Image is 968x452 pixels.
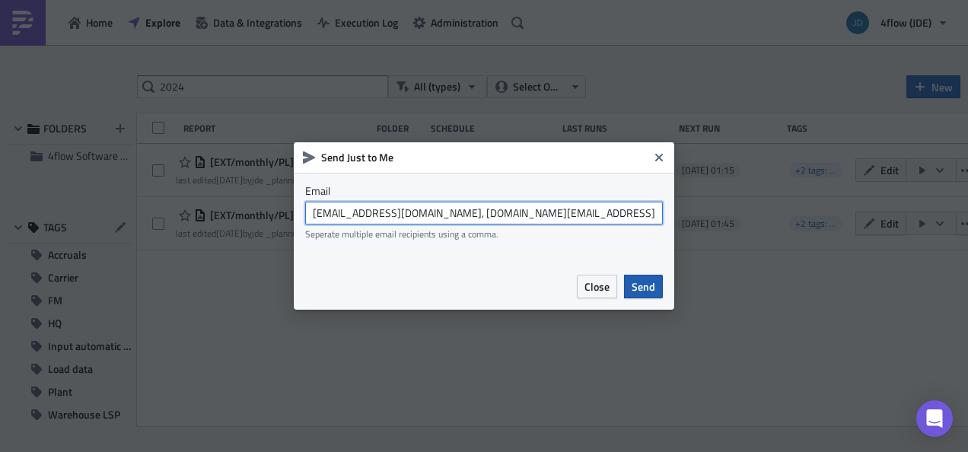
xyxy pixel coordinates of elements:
button: Close [648,146,670,169]
span: Close [584,279,610,294]
h6: Send Just to Me [321,151,648,164]
label: Email [305,184,663,198]
div: Open Intercom Messenger [916,400,953,437]
button: Close [577,275,617,298]
div: Seperate multiple email recipients using a comma. [305,228,663,240]
button: Send [624,275,663,298]
span: Send [632,279,655,294]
